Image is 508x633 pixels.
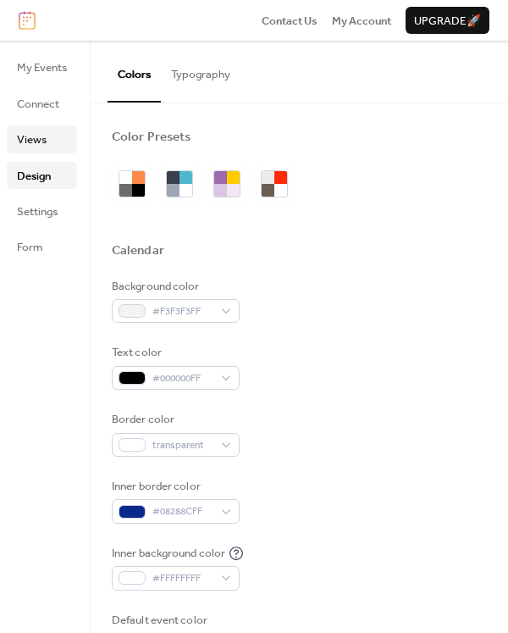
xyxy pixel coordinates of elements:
[17,203,58,220] span: Settings
[19,11,36,30] img: logo
[152,437,213,454] span: transparent
[152,370,213,387] span: #000000FF
[112,242,164,259] div: Calendar
[332,13,391,30] span: My Account
[17,131,47,148] span: Views
[262,12,317,29] a: Contact Us
[7,197,77,225] a: Settings
[112,411,236,428] div: Border color
[17,96,59,113] span: Connect
[406,7,489,34] button: Upgrade🚀
[112,278,236,295] div: Background color
[7,125,77,153] a: Views
[112,478,236,495] div: Inner border color
[414,13,481,30] span: Upgrade 🚀
[112,545,225,562] div: Inner background color
[17,59,67,76] span: My Events
[262,13,317,30] span: Contact Us
[7,53,77,81] a: My Events
[152,303,213,320] span: #F3F3F3FF
[112,612,236,629] div: Default event color
[152,570,213,587] span: #FFFFFFFF
[161,41,240,100] button: Typography
[332,12,391,29] a: My Account
[7,90,77,117] a: Connect
[17,239,43,256] span: Form
[112,344,236,361] div: Text color
[108,41,161,102] button: Colors
[17,168,51,185] span: Design
[112,129,190,146] div: Color Presets
[7,233,77,260] a: Form
[152,503,213,520] span: #08288CFF
[7,162,77,189] a: Design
